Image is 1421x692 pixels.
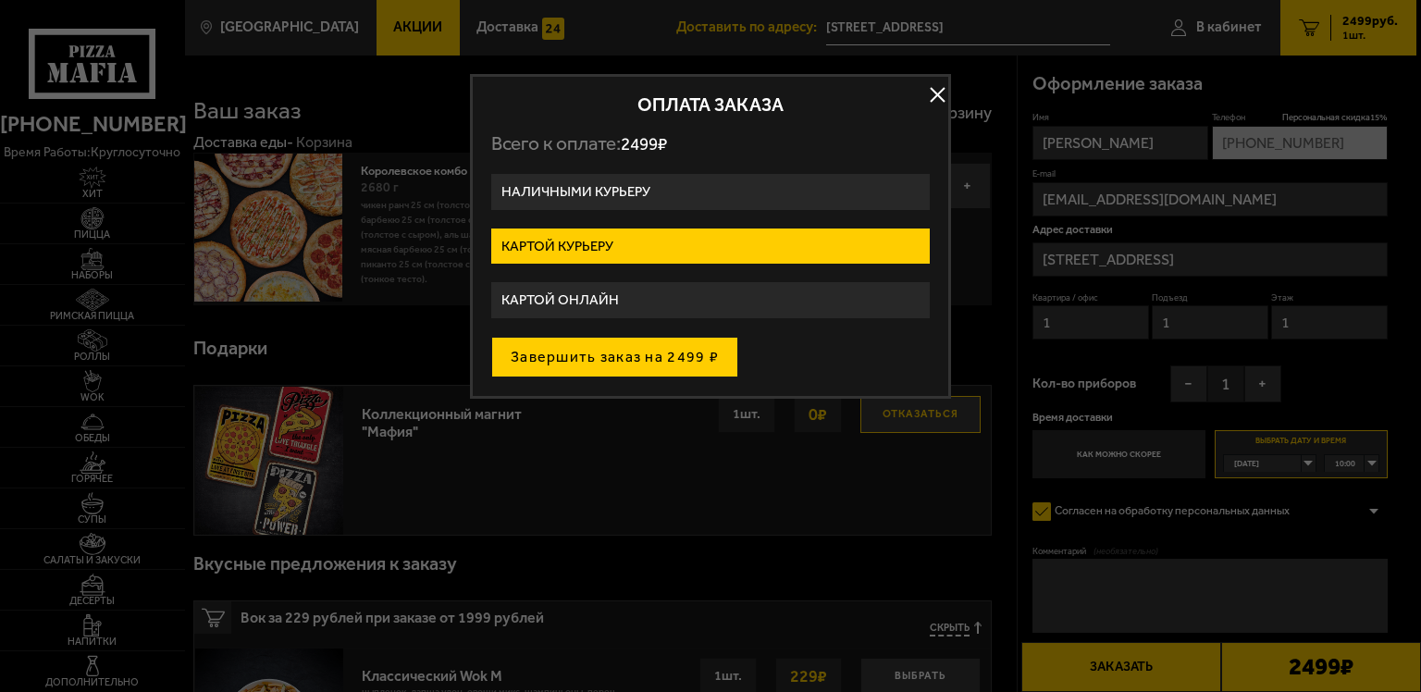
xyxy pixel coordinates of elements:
label: Картой курьеру [491,229,930,265]
p: Всего к оплате: [491,132,930,155]
label: Наличными курьеру [491,174,930,210]
button: Завершить заказ на 2499 ₽ [491,337,738,377]
span: 2499 ₽ [621,133,667,154]
h2: Оплата заказа [491,95,930,114]
label: Картой онлайн [491,282,930,318]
